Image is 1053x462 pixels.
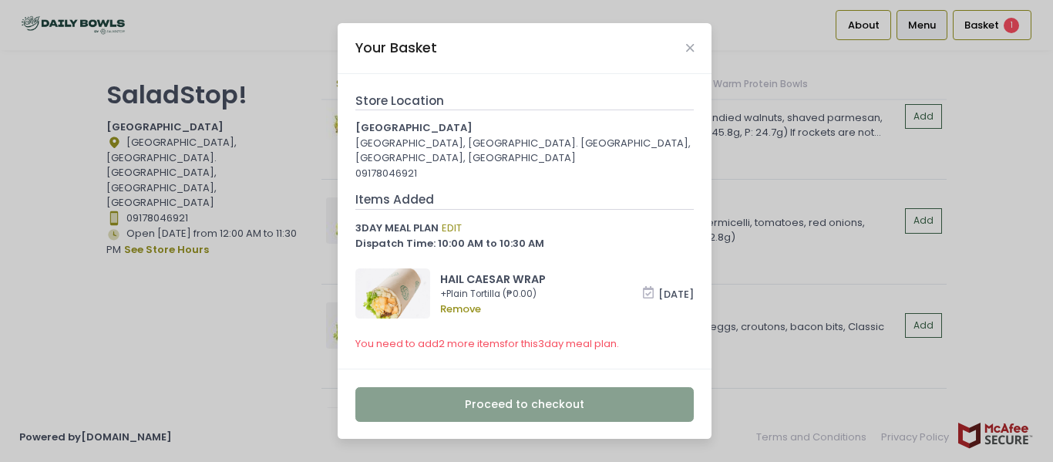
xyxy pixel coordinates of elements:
[355,120,473,135] b: [GEOGRAPHIC_DATA]
[355,236,695,251] div: Dispatch Time: 10:00 AM to 10:30 AM
[686,44,694,52] button: Close
[658,286,694,301] span: [DATE]
[355,191,695,209] div: Items Added
[441,220,463,237] button: EDIT
[355,336,619,351] span: You need to add 2 more items for this 3 day meal plan.
[355,221,439,235] span: 3 day meal plan
[440,288,643,302] div: + Plain Tortilla ( ₱0.00 )
[355,38,437,58] div: Your Basket
[440,302,643,317] a: Remove
[355,136,695,166] div: [GEOGRAPHIC_DATA], [GEOGRAPHIC_DATA]. [GEOGRAPHIC_DATA], [GEOGRAPHIC_DATA], [GEOGRAPHIC_DATA]
[440,302,481,316] span: Remove
[355,166,695,181] div: 09178046921
[355,387,695,422] button: Proceed to checkout
[355,92,695,110] div: Store Location
[440,271,643,288] div: HAIL CAESAR WRAP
